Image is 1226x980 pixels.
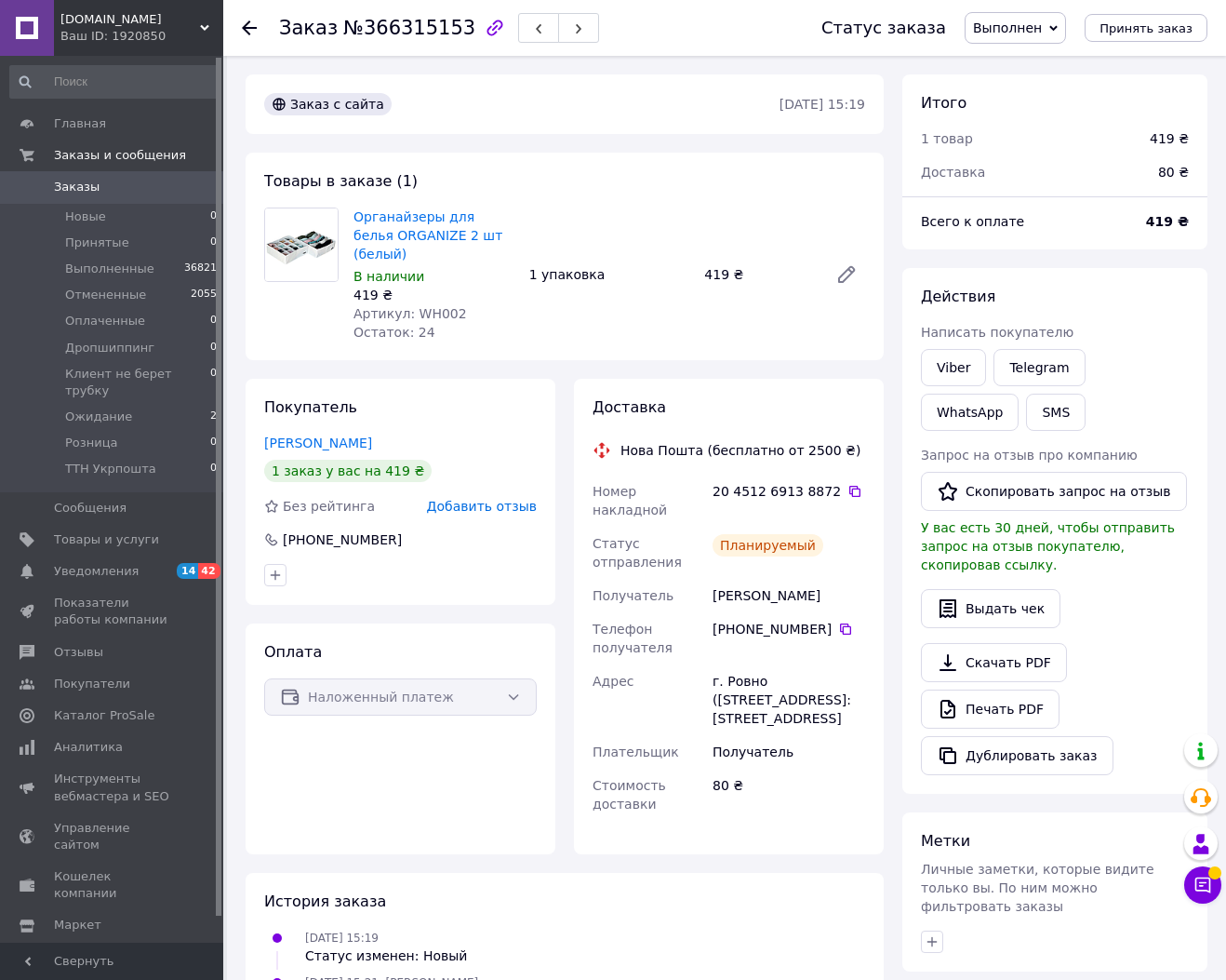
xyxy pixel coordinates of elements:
[713,620,865,638] div: [PHONE_NUMBER]
[1099,21,1193,35] span: Принять заказ
[65,235,129,251] span: Принятые
[264,93,392,115] div: Заказ с сайта
[54,771,172,804] span: Инструменты вебмастера и SEO
[283,499,375,514] span: Без рейтинга
[210,461,217,477] span: 0
[9,65,219,99] input: Поиск
[210,313,217,329] span: 0
[198,563,220,579] span: 42
[713,534,823,557] div: Планируемый
[1085,14,1207,42] button: Принять заказ
[54,563,139,580] span: Уведомления
[177,563,198,579] span: 14
[265,208,338,281] img: Органайзеры для белья ORGANIZE 2 шт (белый)
[54,115,106,132] span: Главная
[54,644,103,661] span: Отзывы
[264,398,357,416] span: Покупатель
[264,436,372,450] a: [PERSON_NAME]
[921,832,970,850] span: Метки
[54,595,172,628] span: Показатели работы компании
[279,17,338,39] span: Заказ
[593,484,667,517] span: Номер накладной
[343,17,475,39] span: №366315153
[210,366,217,399] span: 0
[54,147,186,164] span: Заказы и сообщения
[65,313,145,329] span: Оплаченные
[1026,394,1086,431] button: SMS
[921,288,995,305] span: Действия
[210,409,217,425] span: 2
[973,20,1042,35] span: Выполнен
[709,579,869,612] div: [PERSON_NAME]
[353,269,424,284] span: В наличии
[65,208,106,225] span: Новые
[54,739,123,756] span: Аналитика
[1184,866,1221,904] button: Чат с покупателем
[921,690,1059,729] a: Печать PDF
[709,665,869,735] div: г. Ровно ([STREET_ADDRESS]: [STREET_ADDRESS]
[65,461,156,477] span: ТТН Укрпошта
[993,349,1085,386] a: Telegram
[305,932,379,945] span: [DATE] 15:19
[921,349,986,386] a: Viber
[427,499,537,514] span: Добавить отзыв
[713,482,865,501] div: 20 4512 6913 8872
[305,946,467,965] div: Статус изменен: Новый
[921,520,1175,572] span: У вас есть 30 дней, чтобы отправить запрос на отзыв покупателю, скопировав ссылку.
[921,131,973,146] span: 1 товар
[210,208,217,225] span: 0
[264,893,386,910] span: История заказа
[60,28,223,45] div: Ваш ID: 1920850
[184,261,217,277] span: 36821
[522,262,698,288] div: 1 упаковка
[780,97,865,112] time: [DATE] 15:19
[65,287,146,303] span: Отмененные
[697,262,820,288] div: 419 ₴
[65,340,154,356] span: Дропшиппинг
[264,460,432,482] div: 1 заказ у вас на 419 ₴
[593,398,666,416] span: Доставка
[921,736,1113,775] button: Дублировать заказ
[593,622,673,655] span: Телефон получателя
[593,536,682,570] span: Статус отправления
[593,674,633,689] span: Адрес
[921,472,1187,511] button: Скопировать запрос на отзыв
[921,325,1073,340] span: Написать покупателю
[593,588,673,603] span: Получатель
[709,769,869,821] div: 80 ₴
[54,820,172,853] span: Управление сайтом
[65,261,154,277] span: Выполненные
[1146,214,1189,229] b: 419 ₴
[921,643,1067,682] a: Скачать PDF
[65,366,210,399] span: Клиент не берет трубку
[921,165,985,180] span: Доставка
[54,676,130,692] span: Покупатели
[264,172,418,190] span: Товары в заказе (1)
[54,179,100,195] span: Заказы
[210,235,217,251] span: 0
[54,500,127,517] span: Сообщения
[264,643,322,661] span: Оплата
[242,19,257,37] div: Вернуться назад
[353,306,467,321] span: Артикул: WH002
[353,286,514,304] div: 419 ₴
[616,441,865,460] div: Нова Пошта (бесплатно от 2500 ₴)
[54,917,101,933] span: Маркет
[54,531,159,548] span: Товары и услуги
[593,778,666,812] span: Стоимость доставки
[54,707,154,724] span: Каталог ProSale
[65,409,132,425] span: Ожидание
[210,340,217,356] span: 0
[60,11,200,28] span: ORGANIZE.IN.UA
[65,435,117,451] span: Розница
[921,448,1138,463] span: Запрос на отзыв про компанию
[921,862,1154,914] span: Личные заметки, которые видите только вы. По ним можно фильтровать заказы
[921,394,1019,431] a: WhatsApp
[353,325,435,340] span: Остаток: 24
[593,745,679,759] span: Плательщик
[191,287,217,303] span: 2055
[921,214,1024,229] span: Всего к оплате
[921,589,1060,628] button: Выдать чек
[210,435,217,451] span: 0
[1150,129,1189,148] div: 419 ₴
